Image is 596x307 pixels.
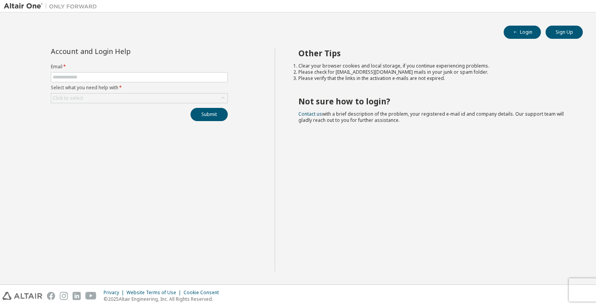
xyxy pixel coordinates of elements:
img: Altair One [4,2,101,10]
div: Privacy [104,290,126,296]
div: Website Terms of Use [126,290,184,296]
div: Account and Login Help [51,48,192,54]
button: Login [504,26,541,39]
button: Sign Up [546,26,583,39]
p: © 2025 Altair Engineering, Inc. All Rights Reserved. [104,296,223,302]
label: Email [51,64,228,70]
a: Contact us [298,111,322,117]
button: Submit [191,108,228,121]
h2: Other Tips [298,48,569,58]
img: instagram.svg [60,292,68,300]
span: with a brief description of the problem, your registered e-mail id and company details. Our suppo... [298,111,564,123]
div: Click to select [53,95,83,101]
label: Select what you need help with [51,85,228,91]
img: linkedin.svg [73,292,81,300]
h2: Not sure how to login? [298,96,569,106]
img: altair_logo.svg [2,292,42,300]
img: youtube.svg [85,292,97,300]
img: facebook.svg [47,292,55,300]
li: Clear your browser cookies and local storage, if you continue experiencing problems. [298,63,569,69]
div: Click to select [51,94,227,103]
li: Please verify that the links in the activation e-mails are not expired. [298,75,569,82]
div: Cookie Consent [184,290,223,296]
li: Please check for [EMAIL_ADDRESS][DOMAIN_NAME] mails in your junk or spam folder. [298,69,569,75]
